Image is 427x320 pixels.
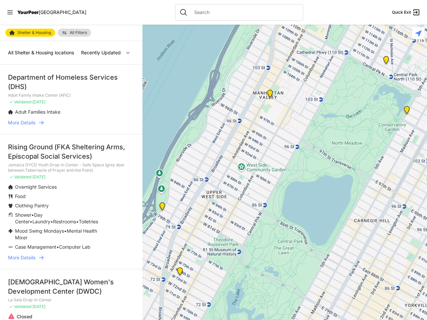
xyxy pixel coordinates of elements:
div: Administrative Office, No Walk-Ins [158,202,166,213]
span: Toiletries [79,219,98,224]
p: Jamaica DYCD Youth Drop-in Center - Safe Space (grey door between Tabernacle of Prayer and Hot Po... [8,162,134,173]
span: More Details [8,254,35,261]
div: Trinity Lutheran Church [266,90,274,100]
span: [GEOGRAPHIC_DATA] [39,9,86,15]
a: YourPeer[GEOGRAPHIC_DATA] [17,10,86,14]
div: [DEMOGRAPHIC_DATA] Women's Development Center (DWDC) [8,277,134,296]
span: More Details [8,119,35,126]
span: [DATE] [32,99,45,104]
span: YourPeer [17,9,39,15]
span: • [31,212,34,218]
span: • [76,219,79,224]
span: • [56,244,59,250]
div: 820 MRT Residential Chemical Dependence Treatment Program [382,56,390,67]
span: [DATE] [32,304,45,309]
input: Search [190,9,299,16]
span: Food [15,193,26,199]
p: La Sala Drop-In Center [8,297,134,303]
span: Overnight Services [15,184,57,190]
span: ✓ Validated [9,99,31,104]
span: Laundry [32,219,50,224]
div: Rising Ground (FKA Sheltering Arms, Episcopal Social Services) [8,142,134,161]
span: • [64,228,67,234]
span: Restrooms [53,219,76,224]
span: Mood Swing Mondays [15,228,64,234]
span: Shelter & Housing [17,31,51,35]
span: ✓ Validated [9,174,31,179]
p: Adult Family Intake Center (AFIC) [8,93,134,98]
span: All Shelter & Housing locations [8,50,74,55]
span: All Filters [70,31,87,35]
span: Adult Families Intake [15,109,60,115]
span: [DATE] [32,174,45,179]
span: • [50,219,53,224]
span: Shower [15,212,31,218]
p: Closed [17,313,119,320]
span: • [30,219,32,224]
a: All Filters [58,29,91,37]
a: Shelter & Housing [5,29,55,37]
a: More Details [8,119,134,126]
span: Quick Exit [392,10,411,15]
span: ✓ Validated [9,304,31,309]
div: Hamilton Senior Center [176,267,184,278]
a: More Details [8,254,134,261]
a: Quick Exit [392,8,420,16]
span: Clothing Pantry [15,203,49,208]
div: Department of Homeless Services (DHS) [8,73,134,91]
span: Case Management [15,244,56,250]
span: Computer Lab [59,244,90,250]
